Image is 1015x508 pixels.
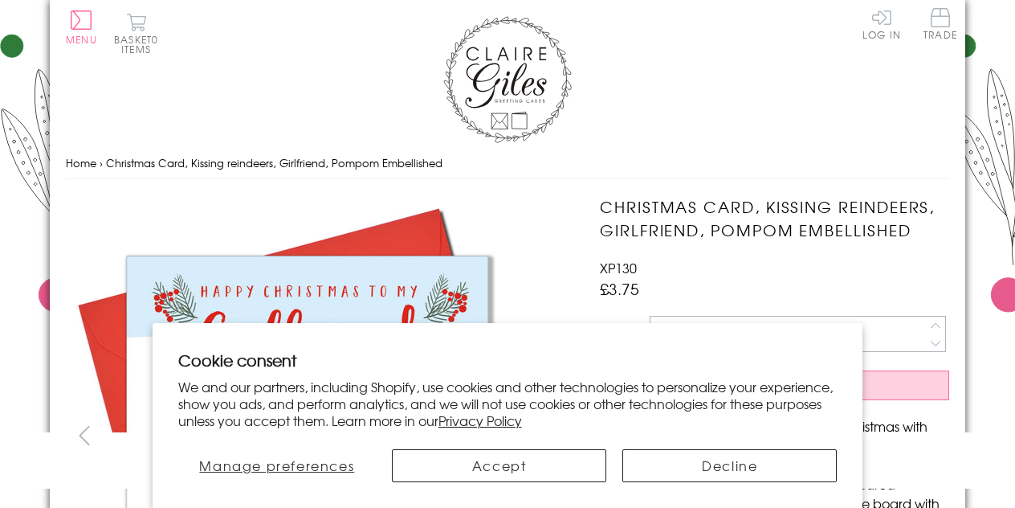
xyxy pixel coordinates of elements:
button: Manage preferences [178,449,376,482]
button: Menu [66,10,97,44]
img: Claire Giles Greetings Cards [443,16,572,143]
button: prev [66,417,102,453]
span: £3.75 [600,277,639,300]
span: Manage preferences [199,456,354,475]
button: Basket0 items [114,13,158,54]
button: Decline [622,449,837,482]
button: Accept [392,449,606,482]
p: We and our partners, including Shopify, use cookies and other technologies to personalize your ex... [178,379,838,428]
span: XP130 [600,258,637,277]
span: Christmas Card, Kissing reindeers, Girlfriend, Pompom Embellished [106,155,442,170]
span: 0 items [121,32,158,56]
a: Privacy Policy [438,411,522,430]
a: Trade [923,8,957,43]
a: Log In [862,8,901,39]
span: Menu [66,32,97,47]
span: › [100,155,103,170]
h1: Christmas Card, Kissing reindeers, Girlfriend, Pompom Embellished [600,195,949,242]
nav: breadcrumbs [66,147,949,180]
h2: Cookie consent [178,349,838,371]
a: Home [66,155,96,170]
span: Trade [923,8,957,39]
